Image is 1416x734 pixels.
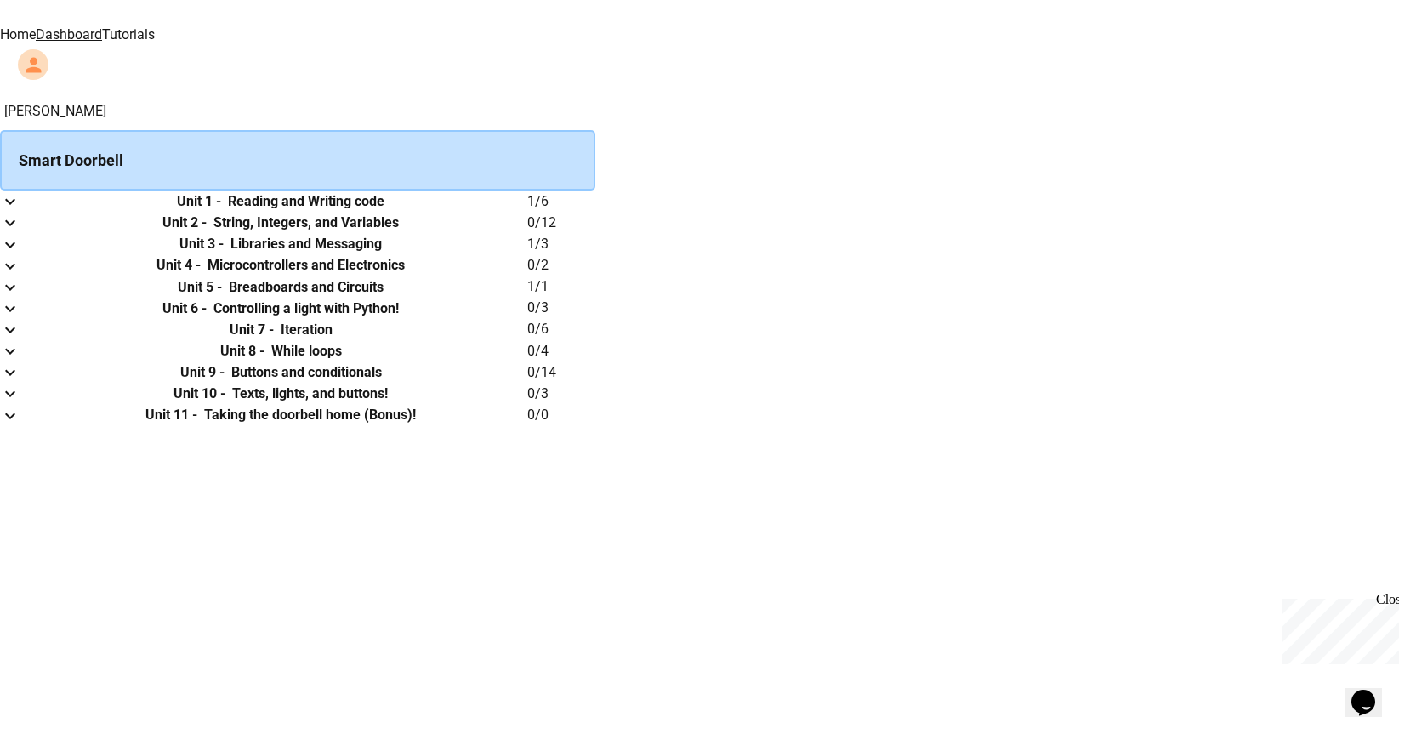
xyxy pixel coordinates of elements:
[527,276,595,297] h6: 1 / 1
[527,341,595,361] h6: 0 / 4
[7,7,117,108] div: Chat with us now!Close
[231,362,382,383] h6: Buttons and conditionals
[36,26,102,43] a: Dashboard
[232,384,388,404] h6: Texts, lights, and buttons!
[230,320,274,340] h6: Unit 7 -
[180,362,225,383] h6: Unit 9 -
[177,191,221,212] h6: Unit 1 -
[145,405,197,425] h6: Unit 11 -
[1275,592,1399,664] iframe: chat widget
[220,341,264,361] h6: Unit 8 -
[179,234,224,254] h6: Unit 3 -
[162,299,207,319] h6: Unit 6 -
[208,255,405,276] h6: Microcontrollers and Electronics
[178,277,222,298] h6: Unit 5 -
[527,255,595,276] h6: 0 / 2
[271,341,342,361] h6: While loops
[162,213,207,233] h6: Unit 2 -
[229,277,384,298] h6: Breadboards and Circuits
[527,298,595,318] h6: 0 / 3
[527,384,595,404] h6: 0 / 3
[173,384,225,404] h6: Unit 10 -
[230,234,382,254] h6: Libraries and Messaging
[228,191,384,212] h6: Reading and Writing code
[156,255,201,276] h6: Unit 4 -
[527,234,595,254] h6: 1 / 3
[527,213,595,233] h6: 0 / 12
[527,405,595,425] h6: 0 / 0
[527,191,595,212] h6: 1 / 6
[204,405,416,425] h6: Taking the doorbell home (Bonus)!
[1345,666,1399,717] iframe: chat widget
[527,319,595,339] h6: 0 / 6
[4,101,595,122] h6: [PERSON_NAME]
[281,320,333,340] h6: Iteration
[527,362,595,383] h6: 0 / 14
[213,213,399,233] h6: String, Integers, and Variables
[102,26,155,43] a: Tutorials
[213,299,399,319] h6: Controlling a light with Python!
